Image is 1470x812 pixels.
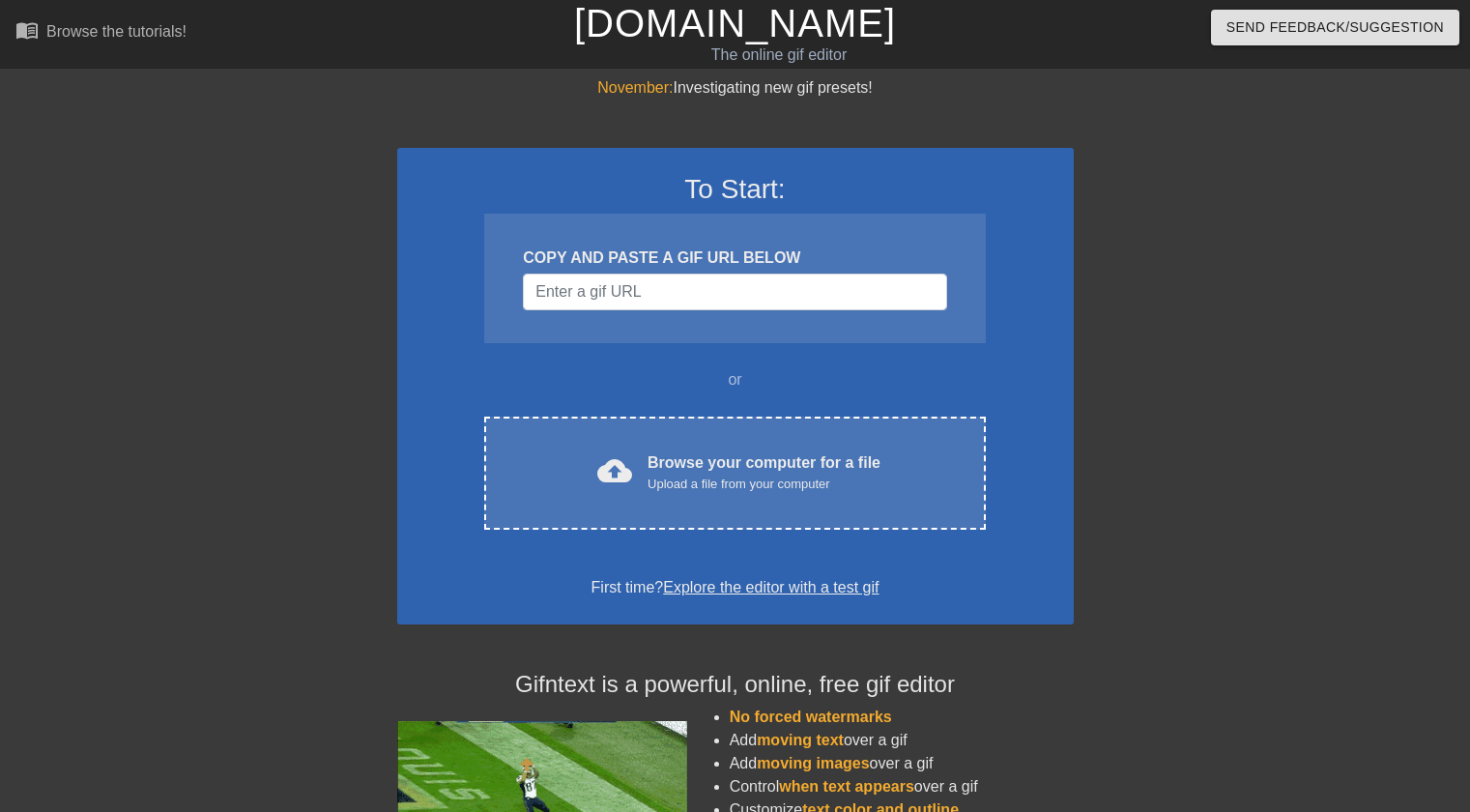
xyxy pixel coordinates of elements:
li: Control over a gif [730,775,1074,798]
span: Send Feedback/Suggestion [1226,15,1444,40]
span: when text appears [779,778,914,795]
div: Investigating new gif presets! [397,76,1074,100]
div: Upload a file from your computer [648,475,880,494]
div: The online gif editor [500,43,1058,67]
span: menu_book [15,18,39,42]
a: [DOMAIN_NAME] [574,2,896,44]
span: November: [597,79,673,96]
a: Browse the tutorials! [15,18,187,48]
span: moving images [757,755,869,771]
div: Browse your computer for a file [648,451,880,494]
h3: To Start: [422,173,1049,206]
li: Add over a gif [730,729,1074,752]
div: Browse the tutorials! [46,23,187,40]
div: COPY AND PASTE A GIF URL BELOW [523,246,946,270]
h4: Gifntext is a powerful, online, free gif editor [397,671,1074,699]
span: No forced watermarks [730,709,892,725]
span: cloud_upload [597,453,632,488]
span: moving text [757,732,844,748]
li: Add over a gif [730,752,1074,775]
div: or [447,368,1023,391]
input: Username [523,274,946,310]
button: Send Feedback/Suggestion [1211,10,1459,45]
a: Explore the editor with a test gif [663,579,879,595]
div: First time? [422,576,1049,599]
